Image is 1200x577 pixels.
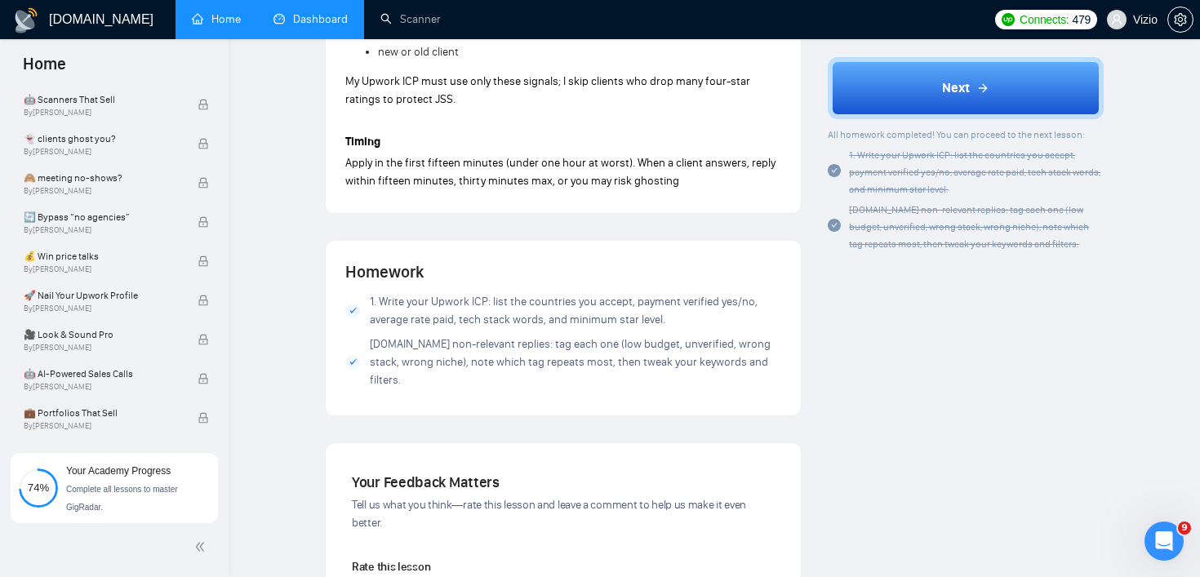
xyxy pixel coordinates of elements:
[352,560,430,574] span: Rate this lesson
[1167,13,1193,26] a: setting
[24,343,180,353] span: By [PERSON_NAME]
[24,421,180,431] span: By [PERSON_NAME]
[345,74,750,106] span: My Upwork ICP must use only these signals; I skip clients who drop many four-star ratings to prot...
[24,209,180,225] span: 🔄 Bypass “no agencies”
[198,138,209,149] span: lock
[19,482,58,493] span: 74%
[192,12,241,26] a: homeHome
[198,412,209,424] span: lock
[66,485,178,512] span: Complete all lessons to master GigRadar.
[198,99,209,110] span: lock
[370,335,781,389] span: [DOMAIN_NAME] non-relevant replies: tag each one (low budget, unverified, wrong stack, wrong nich...
[1178,522,1191,535] span: 9
[1111,14,1122,25] span: user
[828,219,841,232] span: check-circle
[198,334,209,345] span: lock
[24,131,180,147] span: 👻 clients ghost you?
[352,473,500,491] span: Your Feedback Matters
[24,304,180,313] span: By [PERSON_NAME]
[24,405,180,421] span: 💼 Portfolios That Sell
[13,7,39,33] img: logo
[849,149,1100,195] span: 1. Write your Upwork ICP: list the countries you accept, payment verified yes/no, average rate pa...
[198,295,209,306] span: lock
[352,498,746,530] span: Tell us what you think—rate this lesson and leave a comment to help us make it even better.
[1167,7,1193,33] button: setting
[942,78,970,98] span: Next
[194,539,211,555] span: double-left
[24,170,180,186] span: 🙈 meeting no-shows?
[198,177,209,189] span: lock
[66,465,171,477] span: Your Academy Progress
[1072,11,1090,29] span: 479
[24,326,180,343] span: 🎥 Look & Sound Pro
[24,366,180,382] span: 🤖 AI-Powered Sales Calls
[345,135,380,149] strong: Timing
[24,147,180,157] span: By [PERSON_NAME]
[24,186,180,196] span: By [PERSON_NAME]
[345,260,781,283] h4: Homework
[273,12,348,26] a: dashboardDashboard
[24,287,180,304] span: 🚀 Nail Your Upwork Profile
[198,255,209,267] span: lock
[24,225,180,235] span: By [PERSON_NAME]
[24,264,180,274] span: By [PERSON_NAME]
[198,373,209,384] span: lock
[24,91,180,108] span: 🤖 Scanners That Sell
[380,12,441,26] a: searchScanner
[24,108,180,118] span: By [PERSON_NAME]
[1144,522,1184,561] iframe: Intercom live chat
[378,45,459,59] span: new or old client
[1168,13,1193,26] span: setting
[828,164,841,177] span: check-circle
[828,57,1104,119] button: Next
[24,382,180,392] span: By [PERSON_NAME]
[1002,13,1015,26] img: upwork-logo.png
[1020,11,1069,29] span: Connects:
[345,156,776,188] span: Apply in the first fifteen minutes (under one hour at worst). When a client answers, reply within...
[828,129,1085,140] span: All homework completed! You can proceed to the next lesson:
[849,204,1089,250] span: [DOMAIN_NAME] non-relevant replies: tag each one (low budget, unverified, wrong stack, wrong nich...
[24,248,180,264] span: 💰 Win price talks
[198,216,209,228] span: lock
[10,52,79,87] span: Home
[370,293,781,329] span: 1. Write your Upwork ICP: list the countries you accept, payment verified yes/no, average rate pa...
